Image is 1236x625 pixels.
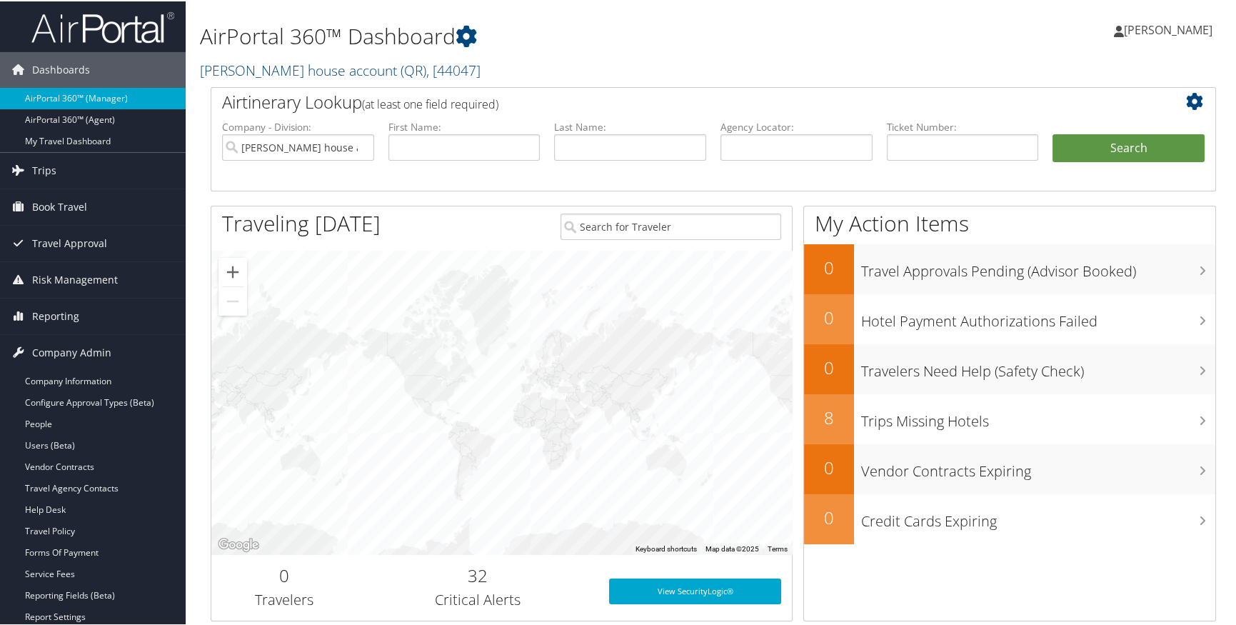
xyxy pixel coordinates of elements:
[861,453,1215,480] h3: Vendor Contracts Expiring
[362,95,498,111] span: (at least one field required)
[31,9,174,43] img: airportal-logo.png
[222,589,346,609] h3: Travelers
[705,544,759,551] span: Map data ©2025
[887,119,1039,133] label: Ticket Number:
[215,534,262,553] a: Open this area in Google Maps (opens a new window)
[222,89,1121,113] h2: Airtinerary Lookup
[804,404,854,429] h2: 8
[804,343,1215,393] a: 0Travelers Need Help (Safety Check)
[861,403,1215,430] h3: Trips Missing Hotels
[32,224,107,260] span: Travel Approval
[1114,7,1227,50] a: [PERSON_NAME]
[861,303,1215,330] h3: Hotel Payment Authorizations Failed
[804,493,1215,543] a: 0Credit Cards Expiring
[561,212,781,239] input: Search for Traveler
[32,261,118,296] span: Risk Management
[804,393,1215,443] a: 8Trips Missing Hotels
[1052,133,1205,161] button: Search
[768,544,788,551] a: Terms (opens in new tab)
[200,59,481,79] a: [PERSON_NAME] house account
[635,543,697,553] button: Keyboard shortcuts
[32,188,87,224] span: Book Travel
[804,293,1215,343] a: 0Hotel Payment Authorizations Failed
[401,59,426,79] span: ( QR )
[200,20,885,50] h1: AirPortal 360™ Dashboard
[804,354,854,379] h2: 0
[861,503,1215,530] h3: Credit Cards Expiring
[388,119,541,133] label: First Name:
[861,253,1215,280] h3: Travel Approvals Pending (Advisor Booked)
[804,454,854,479] h2: 0
[222,119,374,133] label: Company - Division:
[804,504,854,529] h2: 0
[609,577,781,603] a: View SecurityLogic®
[32,151,56,187] span: Trips
[804,304,854,329] h2: 0
[222,562,346,586] h2: 0
[367,589,588,609] h3: Critical Alerts
[804,443,1215,493] a: 0Vendor Contracts Expiring
[222,207,381,237] h1: Traveling [DATE]
[554,119,706,133] label: Last Name:
[804,207,1215,237] h1: My Action Items
[215,534,262,553] img: Google
[218,256,247,285] button: Zoom in
[32,334,111,369] span: Company Admin
[32,51,90,86] span: Dashboards
[804,254,854,279] h2: 0
[218,286,247,314] button: Zoom out
[367,562,588,586] h2: 32
[32,297,79,333] span: Reporting
[804,243,1215,293] a: 0Travel Approvals Pending (Advisor Booked)
[426,59,481,79] span: , [ 44047 ]
[861,353,1215,380] h3: Travelers Need Help (Safety Check)
[720,119,873,133] label: Agency Locator:
[1124,21,1212,36] span: [PERSON_NAME]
